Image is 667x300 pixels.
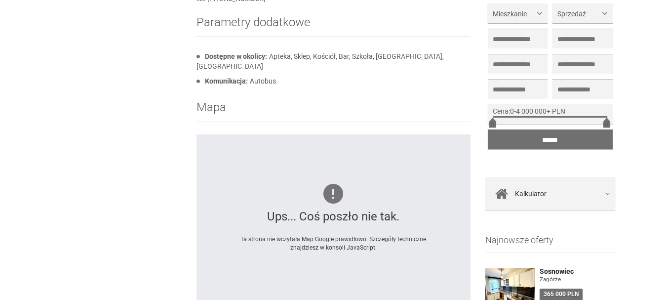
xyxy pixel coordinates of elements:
span: Mieszkanie [493,9,535,19]
span: Sprzedaż [557,9,600,19]
button: Mieszkanie [488,3,548,23]
button: Sprzedaż [552,3,612,23]
div: Ta strona nie wczytała Map Google prawidłowo. Szczegóły techniczne znajdziesz w konsoli JavaScript. [226,235,440,252]
span: Komunikacja: [205,77,248,85]
span: 0 [510,107,514,115]
h3: Najnowsze oferty [485,235,615,253]
figure: Zagórze [540,275,615,284]
div: 365 000 PLN [540,289,583,300]
div: Ups... Coś poszło nie tak. [226,208,440,225]
li: Apteka, Sklep, Kościół, Bar, Szkoła, [GEOGRAPHIC_DATA], [GEOGRAPHIC_DATA] [196,49,471,74]
span: Cena: [493,107,510,115]
div: - [488,104,613,124]
h2: Mapa [196,101,471,122]
span: 4 000 000+ PLN [516,107,565,115]
span: Dostępne w okolicy: [205,52,267,60]
li: Autobus [196,74,471,88]
a: Sosnowiec [540,268,615,275]
span: Kalkulator [515,187,547,201]
h2: Parametry dodatkowe [196,16,471,37]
